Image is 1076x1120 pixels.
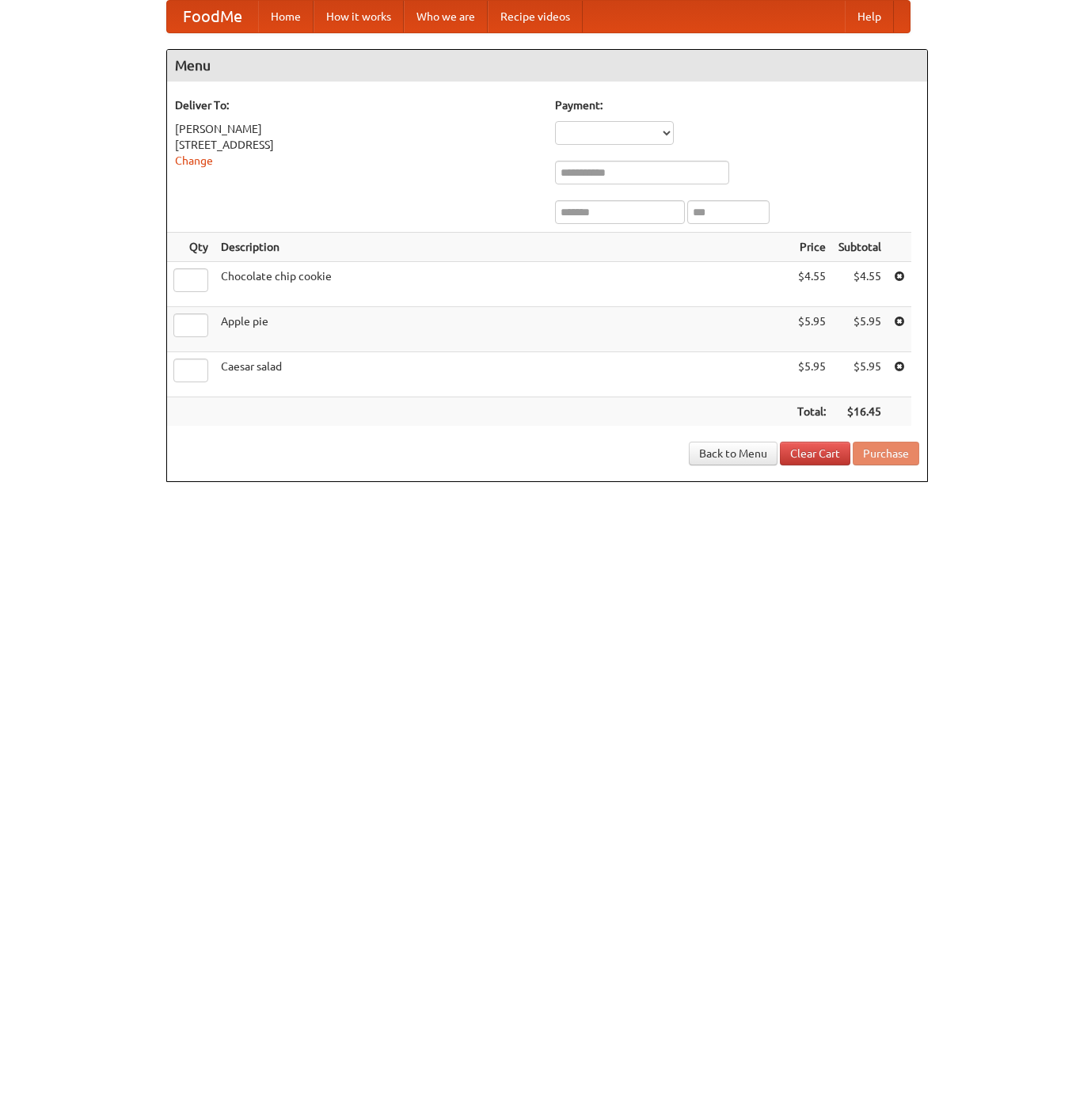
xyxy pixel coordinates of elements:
[791,233,832,262] th: Price
[314,1,404,32] a: How it works
[780,442,850,465] a: Clear Cart
[167,1,258,32] a: FoodMe
[832,233,888,262] th: Subtotal
[258,1,314,32] a: Home
[167,233,215,262] th: Qty
[175,97,539,113] h5: Deliver To:
[845,1,894,32] a: Help
[175,154,213,167] a: Change
[832,307,888,352] td: $5.95
[791,307,832,352] td: $5.95
[555,97,919,113] h5: Payment:
[215,352,791,397] td: Caesar salad
[215,262,791,307] td: Chocolate chip cookie
[215,307,791,352] td: Apple pie
[689,442,778,465] a: Back to Menu
[791,262,832,307] td: $4.55
[832,352,888,397] td: $5.95
[832,262,888,307] td: $4.55
[175,137,539,153] div: [STREET_ADDRESS]
[215,233,791,262] th: Description
[853,442,919,465] button: Purchase
[167,50,927,82] h4: Menu
[404,1,488,32] a: Who we are
[175,121,539,137] div: [PERSON_NAME]
[488,1,583,32] a: Recipe videos
[791,352,832,397] td: $5.95
[832,397,888,427] th: $16.45
[791,397,832,427] th: Total:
